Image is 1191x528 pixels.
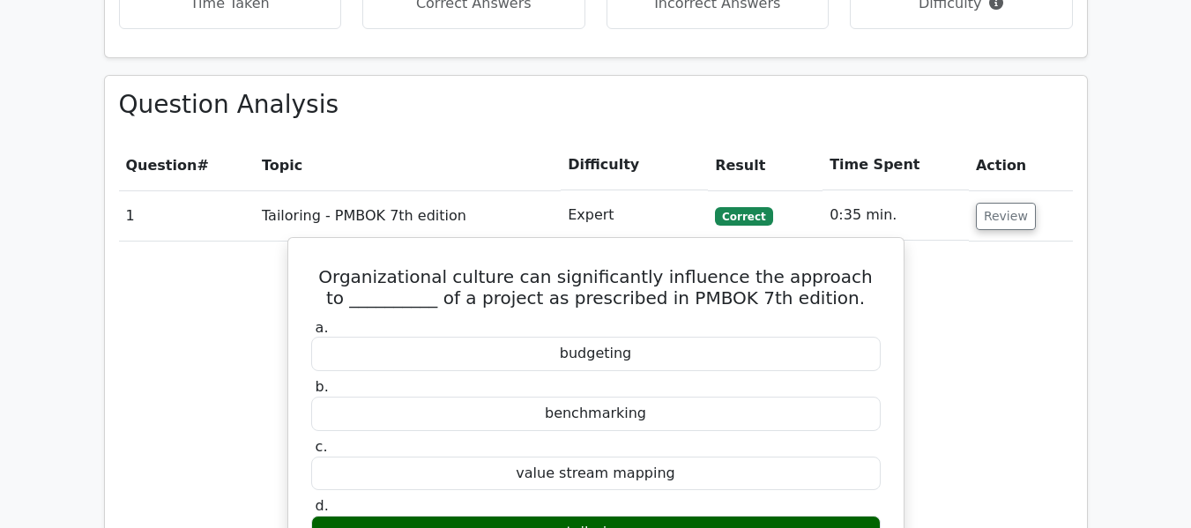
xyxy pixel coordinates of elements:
[311,397,881,431] div: benchmarking
[119,90,1073,120] h3: Question Analysis
[561,190,708,241] td: Expert
[255,190,561,241] td: Tailoring - PMBOK 7th edition
[316,319,329,336] span: a.
[126,157,197,174] span: Question
[255,140,561,190] th: Topic
[316,378,329,395] span: b.
[119,190,255,241] td: 1
[311,457,881,491] div: value stream mapping
[976,203,1036,230] button: Review
[715,207,772,225] span: Correct
[708,140,823,190] th: Result
[316,497,329,514] span: d.
[119,140,255,190] th: #
[969,140,1073,190] th: Action
[823,190,969,241] td: 0:35 min.
[823,140,969,190] th: Time Spent
[311,337,881,371] div: budgeting
[309,266,882,309] h5: Organizational culture can significantly influence the approach to __________ of a project as pre...
[316,438,328,455] span: c.
[561,140,708,190] th: Difficulty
